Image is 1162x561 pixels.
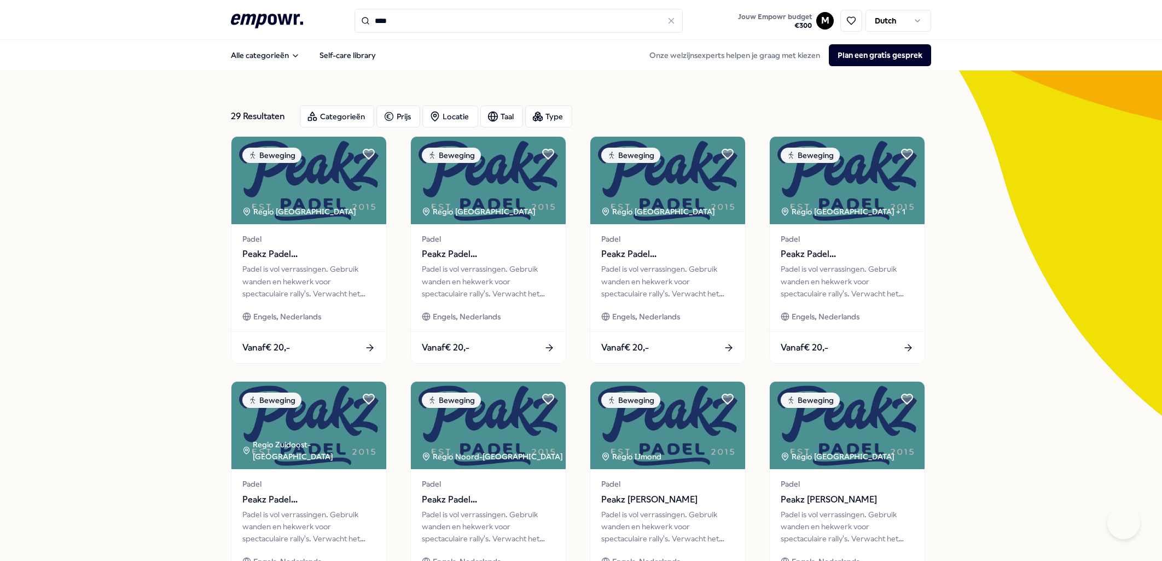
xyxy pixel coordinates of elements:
[601,393,660,408] div: Beweging
[222,44,309,66] button: Alle categorieën
[736,10,814,32] button: Jouw Empowr budget€300
[231,137,386,224] img: package image
[769,136,925,364] a: package imageBewegingRegio [GEOGRAPHIC_DATA] + 1PadelPeakz Padel [GEOGRAPHIC_DATA]Padel is vol ve...
[829,44,931,66] button: Plan een gratis gesprek
[422,393,481,408] div: Beweging
[770,382,925,469] img: package image
[781,206,905,218] div: Regio [GEOGRAPHIC_DATA] + 1
[480,106,523,127] button: Taal
[781,263,914,300] div: Padel is vol verrassingen. Gebruik wanden en hekwerk voor spectaculaire rally's. Verwacht het onv...
[422,233,555,245] span: Padel
[781,509,914,545] div: Padel is vol verrassingen. Gebruik wanden en hekwerk voor spectaculaire rally's. Verwacht het onv...
[242,439,386,463] div: Regio Zuidoost-[GEOGRAPHIC_DATA]
[816,12,834,30] button: M
[242,148,301,163] div: Beweging
[781,493,914,507] span: Peakz [PERSON_NAME]
[734,9,816,32] a: Jouw Empowr budget€300
[433,311,501,323] span: Engels, Nederlands
[411,137,566,224] img: package image
[590,136,746,364] a: package imageBewegingRegio [GEOGRAPHIC_DATA] PadelPeakz Padel [GEOGRAPHIC_DATA]Padel is vol verra...
[601,148,660,163] div: Beweging
[601,233,734,245] span: Padel
[781,478,914,490] span: Padel
[422,493,555,507] span: Peakz Padel [GEOGRAPHIC_DATA]
[231,136,387,364] a: package imageBewegingRegio [GEOGRAPHIC_DATA] PadelPeakz Padel [GEOGRAPHIC_DATA]Padel is vol verra...
[738,13,812,21] span: Jouw Empowr budget
[411,382,566,469] img: package image
[601,509,734,545] div: Padel is vol verrassingen. Gebruik wanden en hekwerk voor spectaculaire rally's. Verwacht het onv...
[222,44,385,66] nav: Main
[770,137,925,224] img: package image
[422,263,555,300] div: Padel is vol verrassingen. Gebruik wanden en hekwerk voor spectaculaire rally's. Verwacht het onv...
[231,382,386,469] img: package image
[422,451,565,463] div: Regio Noord-[GEOGRAPHIC_DATA]
[422,148,481,163] div: Beweging
[601,263,734,300] div: Padel is vol verrassingen. Gebruik wanden en hekwerk voor spectaculaire rally's. Verwacht het onv...
[781,341,828,355] span: Vanaf € 20,-
[590,137,745,224] img: package image
[242,247,375,261] span: Peakz Padel [GEOGRAPHIC_DATA]
[242,509,375,545] div: Padel is vol verrassingen. Gebruik wanden en hekwerk voor spectaculaire rally's. Verwacht het onv...
[422,247,555,261] span: Peakz Padel [GEOGRAPHIC_DATA]
[781,451,896,463] div: Regio [GEOGRAPHIC_DATA]
[422,341,469,355] span: Vanaf € 20,-
[590,382,745,469] img: package image
[242,206,358,218] div: Regio [GEOGRAPHIC_DATA]
[612,311,680,323] span: Engels, Nederlands
[253,311,321,323] span: Engels, Nederlands
[781,233,914,245] span: Padel
[300,106,374,127] button: Categorieën
[601,247,734,261] span: Peakz Padel [GEOGRAPHIC_DATA]
[601,451,663,463] div: Regio IJmond
[781,393,840,408] div: Beweging
[242,478,375,490] span: Padel
[422,478,555,490] span: Padel
[242,341,290,355] span: Vanaf € 20,-
[410,136,566,364] a: package imageBewegingRegio [GEOGRAPHIC_DATA] PadelPeakz Padel [GEOGRAPHIC_DATA]Padel is vol verra...
[1107,506,1140,539] iframe: Help Scout Beacon - Open
[781,148,840,163] div: Beweging
[231,106,291,127] div: 29 Resultaten
[242,393,301,408] div: Beweging
[242,493,375,507] span: Peakz Padel [GEOGRAPHIC_DATA]
[311,44,385,66] a: Self-care library
[422,106,478,127] button: Locatie
[781,247,914,261] span: Peakz Padel [GEOGRAPHIC_DATA]
[242,263,375,300] div: Padel is vol verrassingen. Gebruik wanden en hekwerk voor spectaculaire rally's. Verwacht het onv...
[601,206,717,218] div: Regio [GEOGRAPHIC_DATA]
[601,478,734,490] span: Padel
[738,21,812,30] span: € 300
[641,44,931,66] div: Onze welzijnsexperts helpen je graag met kiezen
[355,9,683,33] input: Search for products, categories or subcategories
[422,509,555,545] div: Padel is vol verrassingen. Gebruik wanden en hekwerk voor spectaculaire rally's. Verwacht het onv...
[601,493,734,507] span: Peakz [PERSON_NAME]
[601,341,649,355] span: Vanaf € 20,-
[422,206,537,218] div: Regio [GEOGRAPHIC_DATA]
[525,106,572,127] button: Type
[376,106,420,127] button: Prijs
[792,311,859,323] span: Engels, Nederlands
[242,233,375,245] span: Padel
